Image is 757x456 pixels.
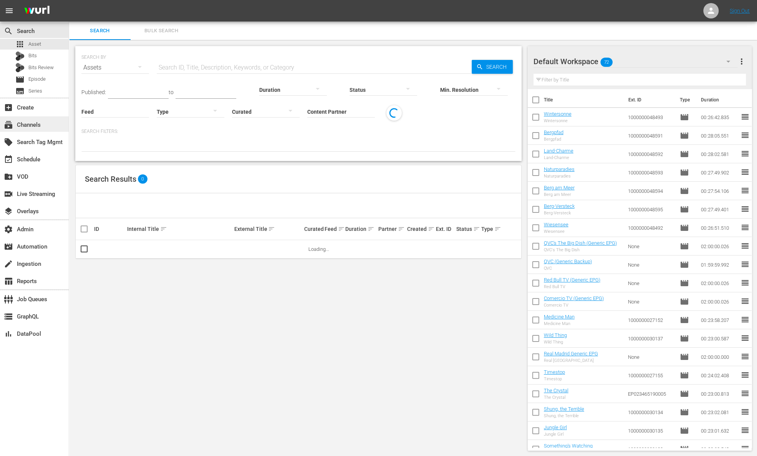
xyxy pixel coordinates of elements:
[5,6,14,15] span: menu
[544,148,573,154] a: Land-Charme
[625,182,677,200] td: 1000000048594
[544,351,598,357] a: Real Madrid Generic EPG
[481,224,495,234] div: Type
[737,52,746,71] button: more_vert
[544,303,604,308] div: Comercio TV
[338,226,345,232] span: sort
[544,211,575,216] div: Berg-Versteck
[345,224,376,234] div: Duration
[625,329,677,348] td: 1000000030137
[544,321,575,326] div: Medicine Man
[680,352,689,361] span: Episode
[730,8,750,14] a: Sign Out
[4,277,13,286] span: Reports
[544,240,617,246] a: QVC's The Big Dish (Generic EPG)
[234,224,301,234] div: External Title
[625,200,677,219] td: 1000000048595
[4,138,13,147] span: Search Tag Mgmt
[698,348,740,366] td: 02:00:00.000
[740,444,749,453] span: reorder
[625,255,677,274] td: None
[625,108,677,126] td: 1000000048493
[740,389,749,398] span: reorder
[28,87,42,95] span: Series
[698,108,740,126] td: 00:26:42.835
[698,163,740,182] td: 00:27:49.902
[544,229,568,234] div: Wiesensee
[675,89,696,111] th: Type
[85,174,136,184] span: Search Results
[4,329,13,338] span: DataPool
[160,226,167,232] span: sort
[4,225,13,234] span: Admin
[544,155,573,160] div: Land-Charme
[680,371,689,380] span: Episode
[625,292,677,311] td: None
[544,369,565,375] a: Timestop
[740,352,749,361] span: reorder
[268,226,275,232] span: sort
[680,315,689,325] span: Episode
[544,376,565,381] div: Timestop
[680,260,689,269] span: Episode
[28,40,41,48] span: Asset
[533,51,737,72] div: Default Workspace
[680,113,689,122] span: Episode
[15,40,25,49] span: Asset
[436,226,454,232] div: Ext. ID
[698,421,740,440] td: 00:23:01.632
[169,89,174,95] span: to
[740,241,749,250] span: reorder
[737,57,746,66] span: more_vert
[698,366,740,385] td: 00:24:02.408
[544,266,592,271] div: QVC
[28,64,54,71] span: Bits Review
[680,168,689,177] span: Episode
[81,128,515,135] p: Search Filters:
[456,224,479,234] div: Status
[698,182,740,200] td: 00:27:54.106
[740,167,749,177] span: reorder
[544,222,568,227] a: Wiesensee
[407,224,434,234] div: Created
[4,27,13,36] span: Search
[325,224,343,234] div: Feed
[698,145,740,163] td: 00:28:02.581
[680,297,689,306] span: Episode
[15,75,25,84] span: Episode
[680,279,689,288] span: Episode
[544,432,567,437] div: Jungle Girl
[4,172,13,181] span: VOD
[398,226,405,232] span: sort
[740,426,749,435] span: reorder
[304,226,323,232] div: Curated
[4,312,13,321] span: GraphQL
[28,52,37,60] span: Bits
[625,421,677,440] td: 1000000030135
[625,366,677,385] td: 1000000027155
[135,27,187,35] span: Bulk Search
[698,237,740,255] td: 02:00:00.026
[472,60,513,74] button: Search
[127,224,232,234] div: Internal Title
[4,207,13,216] span: Overlays
[28,75,46,83] span: Episode
[494,226,501,232] span: sort
[544,443,593,449] a: Something's Watching
[696,89,742,111] th: Duration
[544,314,575,320] a: Medicine Man
[625,237,677,255] td: None
[81,89,106,95] span: Published:
[544,118,571,123] div: Wintersonne
[4,155,13,164] span: Schedule
[544,174,575,179] div: Naturparadies
[698,219,740,237] td: 00:26:51.510
[544,89,624,111] th: Title
[544,295,604,301] a: Comercio TV (Generic EPG)
[698,200,740,219] td: 00:27:49.401
[698,403,740,421] td: 00:23:02.081
[680,444,689,454] span: Episode
[4,189,13,199] span: Live Streaming
[4,259,13,269] span: Ingestion
[18,2,55,20] img: ans4CAIJ8jUAAAAAAAAAAAAAAAAAAAAAAAAgQb4GAAAAAAAAAAAAAAAAAAAAAAAAJMjXAAAAAAAAAAAAAAAAAAAAAAAAgAT5G...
